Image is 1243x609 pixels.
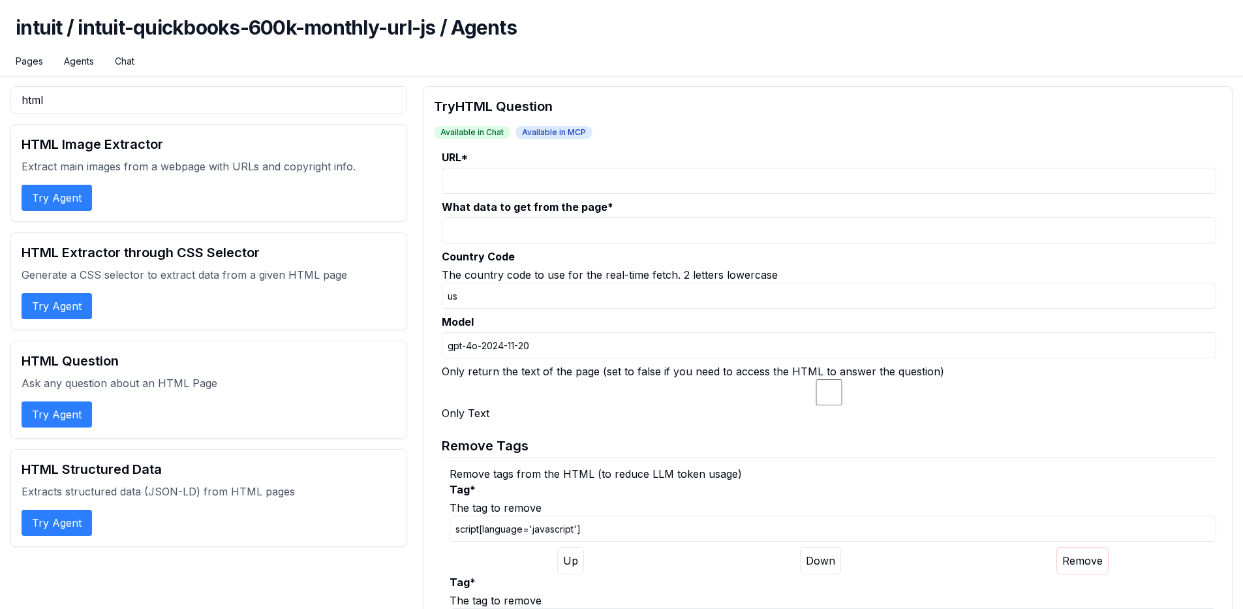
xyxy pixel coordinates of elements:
[22,401,92,428] button: Try Agent
[22,267,396,283] p: Generate a CSS selector to extract data from a given HTML page
[16,55,43,68] a: Pages
[22,293,92,319] button: Try Agent
[10,86,407,114] input: Search agents...
[16,16,1227,55] h1: intuit / intuit-quickbooks-600k-monthly-url-js / Agents
[22,243,396,262] h2: HTML Extractor through CSS Selector
[450,482,1216,497] label: Tag
[442,364,1216,379] div: Only return the text of the page (set to false if you need to access the HTML to answer the quest...
[450,593,1216,608] div: The tag to remove
[450,574,1216,590] label: Tag
[22,375,396,391] p: Ask any question about an HTML Page
[450,466,1216,482] div: Remove tags from the HTML (to reduce LLM token usage)
[442,379,1216,405] input: Only Text
[22,352,396,370] h2: HTML Question
[1056,547,1109,574] button: Remove
[442,249,1216,264] label: Country Code
[22,484,396,499] p: Extracts structured data (JSON-LD) from HTML pages
[442,267,1216,283] div: The country code to use for the real-time fetch. 2 letters lowercase
[450,500,1216,516] div: The tag to remove
[434,97,1221,116] h2: Try HTML Question
[442,149,1216,165] label: URL
[22,135,396,153] h2: HTML Image Extractor
[115,55,134,68] a: Chat
[800,547,841,574] button: Move down
[64,55,94,68] a: Agents
[22,510,92,536] button: Try Agent
[22,185,92,211] button: Try Agent
[557,547,584,574] button: Move up
[22,460,396,478] h2: HTML Structured Data
[22,159,396,174] p: Extract main images from a webpage with URLs and copyright info.
[442,314,1216,330] label: Model
[434,126,510,139] span: Available in Chat
[442,407,489,420] span: Only Text
[515,126,592,139] span: Available in MCP
[442,199,1216,215] label: What data to get from the page
[442,426,1216,458] legend: Remove Tags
